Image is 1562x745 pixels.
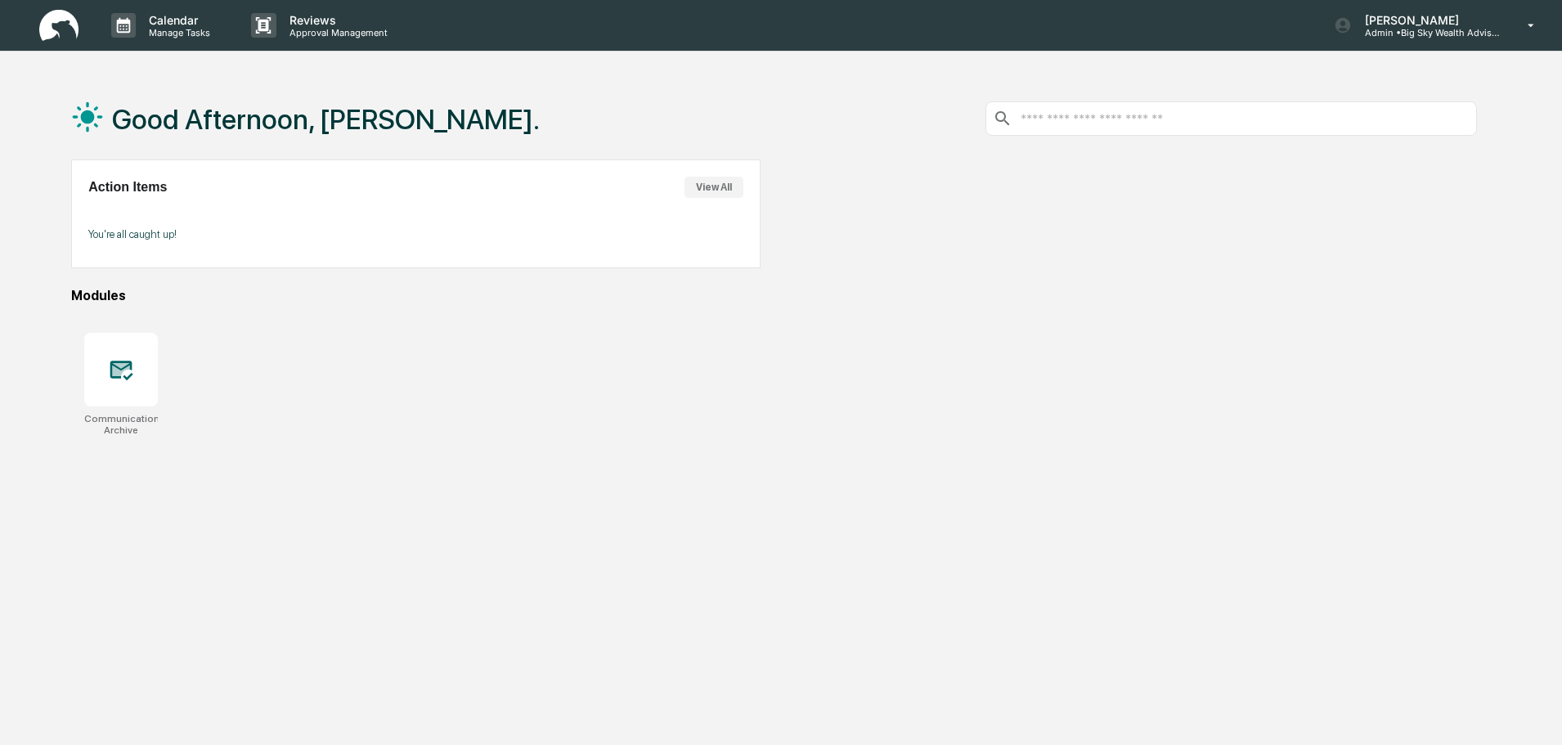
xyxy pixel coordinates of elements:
[136,13,218,27] p: Calendar
[39,10,79,42] img: logo
[1352,13,1504,27] p: [PERSON_NAME]
[88,180,167,195] h2: Action Items
[88,228,743,240] p: You're all caught up!
[684,177,743,198] button: View All
[276,13,396,27] p: Reviews
[136,27,218,38] p: Manage Tasks
[84,413,158,436] div: Communications Archive
[112,103,540,136] h1: Good Afternoon, [PERSON_NAME].
[71,288,1477,303] div: Modules
[276,27,396,38] p: Approval Management
[1352,27,1504,38] p: Admin • Big Sky Wealth Advisors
